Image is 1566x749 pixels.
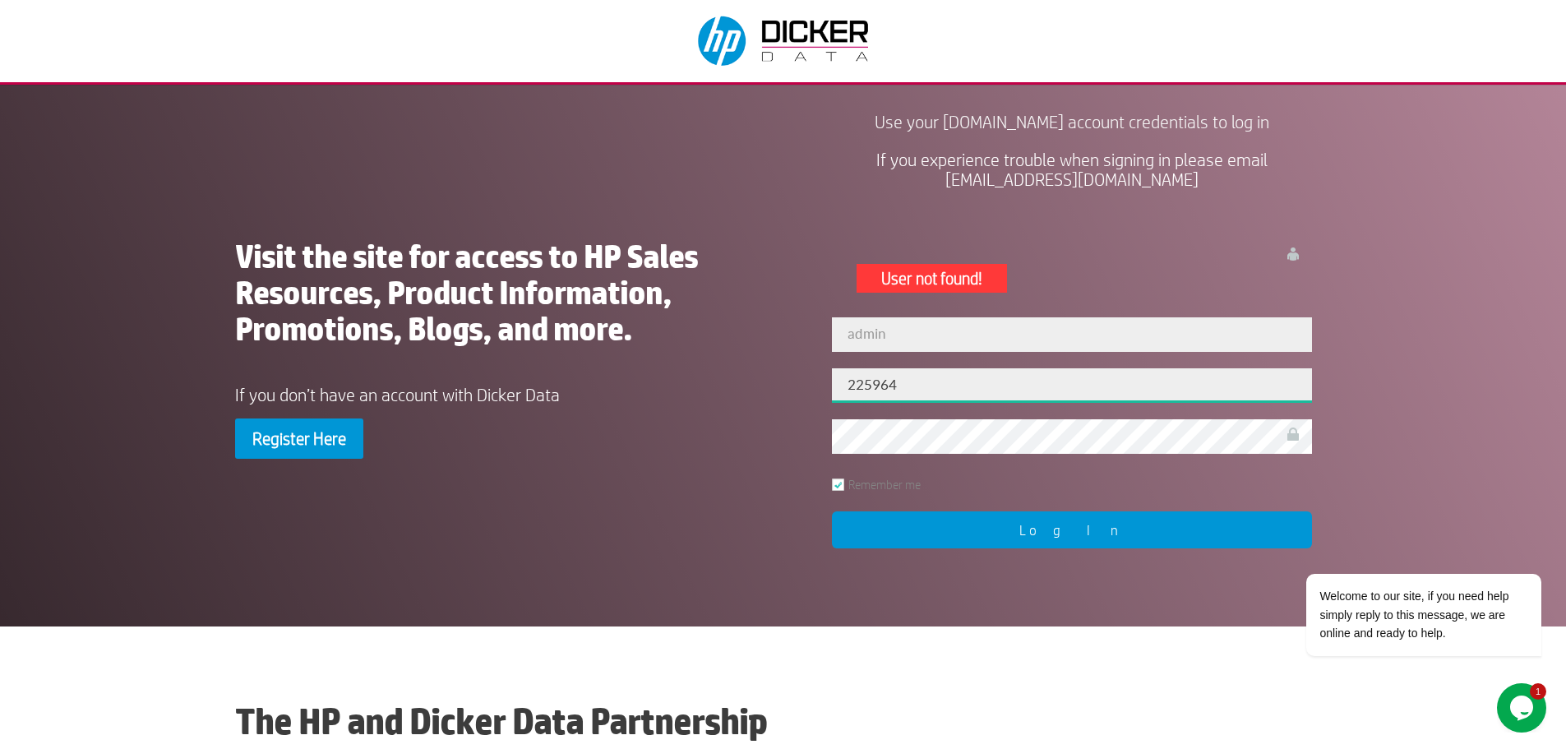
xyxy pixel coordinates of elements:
[876,150,1268,189] span: If you experience trouble when signing in please email [EMAIL_ADDRESS][DOMAIN_NAME]
[235,385,560,405] span: If you don’t have an account with Dicker Data
[832,317,1312,352] input: Username
[832,368,1312,403] input: Account Number
[1254,425,1550,675] iframe: chat widget
[688,8,882,74] img: Dicker Data & HP
[832,511,1312,548] input: Log In
[235,418,363,458] a: Register Here
[235,238,753,355] h1: Visit the site for access to HP Sales Resources, Product Information, Promotions, Blogs, and more.
[875,112,1269,132] span: Use your [DOMAIN_NAME] account credentials to log in
[832,479,921,491] label: Remember me
[235,700,767,742] b: The HP and Dicker Data Partnership
[1497,683,1550,733] iframe: chat widget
